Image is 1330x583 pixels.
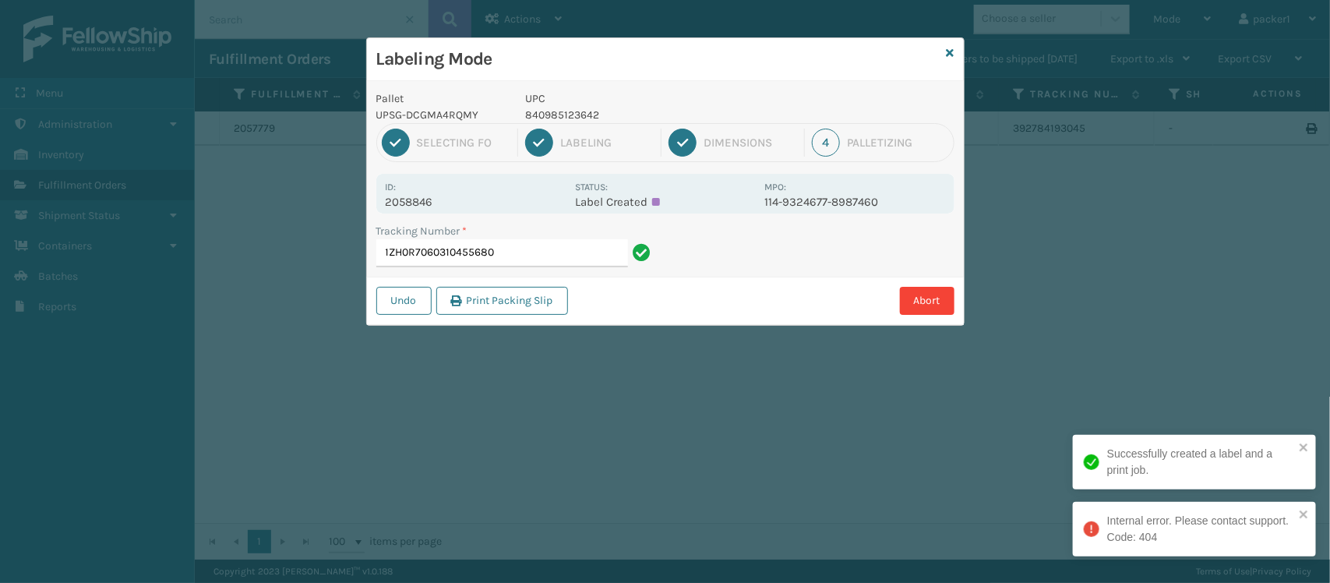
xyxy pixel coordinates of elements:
button: close [1299,508,1310,523]
h3: Labeling Mode [376,48,940,71]
button: Undo [376,287,432,315]
div: Labeling [560,136,654,150]
div: 4 [812,129,840,157]
div: 1 [382,129,410,157]
p: 114-9324677-8987460 [764,195,944,209]
div: 3 [669,129,697,157]
div: Selecting FO [417,136,510,150]
label: Status: [575,182,608,193]
label: Tracking Number [376,223,467,239]
button: Abort [900,287,954,315]
div: Palletizing [847,136,948,150]
p: Label Created [575,195,755,209]
button: close [1299,441,1310,456]
div: Internal error. Please contact support. Code: 404 [1107,513,1294,546]
label: MPO: [764,182,786,193]
p: UPSG-DCGMA4RQMY [376,107,507,123]
p: UPC [525,90,755,107]
div: Successfully created a label and a print job. [1107,446,1294,479]
p: 2058846 [386,195,566,209]
div: 2 [525,129,553,157]
label: Id: [386,182,397,193]
div: Dimensions [704,136,797,150]
button: Print Packing Slip [436,287,568,315]
p: 840985123642 [525,107,755,123]
p: Pallet [376,90,507,107]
